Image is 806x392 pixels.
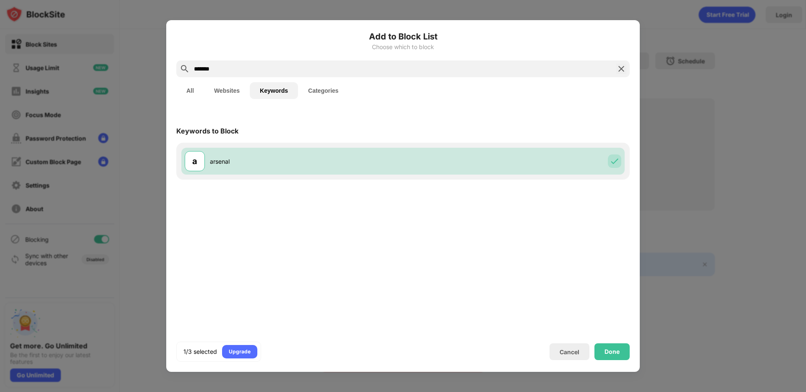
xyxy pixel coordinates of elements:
div: Keywords to Block [176,127,238,135]
button: Websites [204,82,250,99]
button: Categories [298,82,348,99]
img: search-close [616,64,626,74]
div: Upgrade [229,348,251,356]
div: Cancel [560,348,579,355]
h6: Add to Block List [176,30,630,43]
div: Done [604,348,620,355]
div: arsenal [210,157,403,166]
div: 1/3 selected [183,348,217,356]
img: search.svg [180,64,190,74]
div: a [192,155,197,167]
button: All [176,82,204,99]
button: Keywords [250,82,298,99]
div: Choose which to block [176,44,630,50]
